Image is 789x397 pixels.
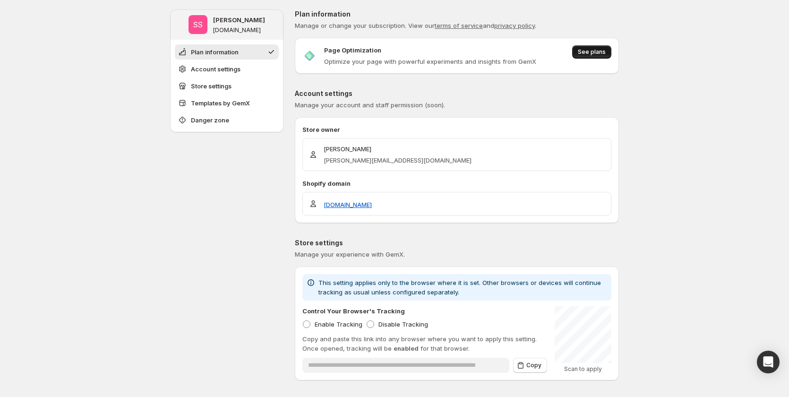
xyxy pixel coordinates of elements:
[213,15,265,25] p: [PERSON_NAME]
[175,61,279,77] button: Account settings
[213,26,261,34] p: [DOMAIN_NAME]
[175,44,279,60] button: Plan information
[494,22,535,29] a: privacy policy
[295,101,445,109] span: Manage your account and staff permission (soon).
[295,238,619,248] p: Store settings
[394,345,419,352] span: enabled
[302,49,317,63] img: Page Optimization
[193,20,203,29] text: SS
[295,250,405,258] span: Manage your experience with GemX.
[757,351,780,373] div: Open Intercom Messenger
[378,320,428,328] span: Disable Tracking
[435,22,483,29] a: terms of service
[191,81,232,91] span: Store settings
[513,358,547,373] button: Copy
[191,115,229,125] span: Danger zone
[324,155,472,165] p: [PERSON_NAME][EMAIL_ADDRESS][DOMAIN_NAME]
[191,47,239,57] span: Plan information
[324,200,372,209] a: [DOMAIN_NAME]
[302,125,611,134] p: Store owner
[572,45,611,59] button: See plans
[324,57,536,66] p: Optimize your page with powerful experiments and insights from GemX
[175,112,279,128] button: Danger zone
[324,45,381,55] p: Page Optimization
[191,98,250,108] span: Templates by GemX
[318,279,601,296] span: This setting applies only to the browser where it is set. Other browsers or devices will continue...
[315,320,362,328] span: Enable Tracking
[302,334,547,353] p: Copy and paste this link into any browser where you want to apply this setting. Once opened, trac...
[295,22,536,29] span: Manage or change your subscription. View our and .
[295,89,619,98] p: Account settings
[302,179,611,188] p: Shopify domain
[578,48,606,56] span: See plans
[191,64,240,74] span: Account settings
[189,15,207,34] span: Sandy Sandy
[175,95,279,111] button: Templates by GemX
[295,9,619,19] p: Plan information
[175,78,279,94] button: Store settings
[526,362,541,369] span: Copy
[302,306,405,316] p: Control Your Browser's Tracking
[324,144,472,154] p: [PERSON_NAME]
[555,365,611,373] p: Scan to apply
